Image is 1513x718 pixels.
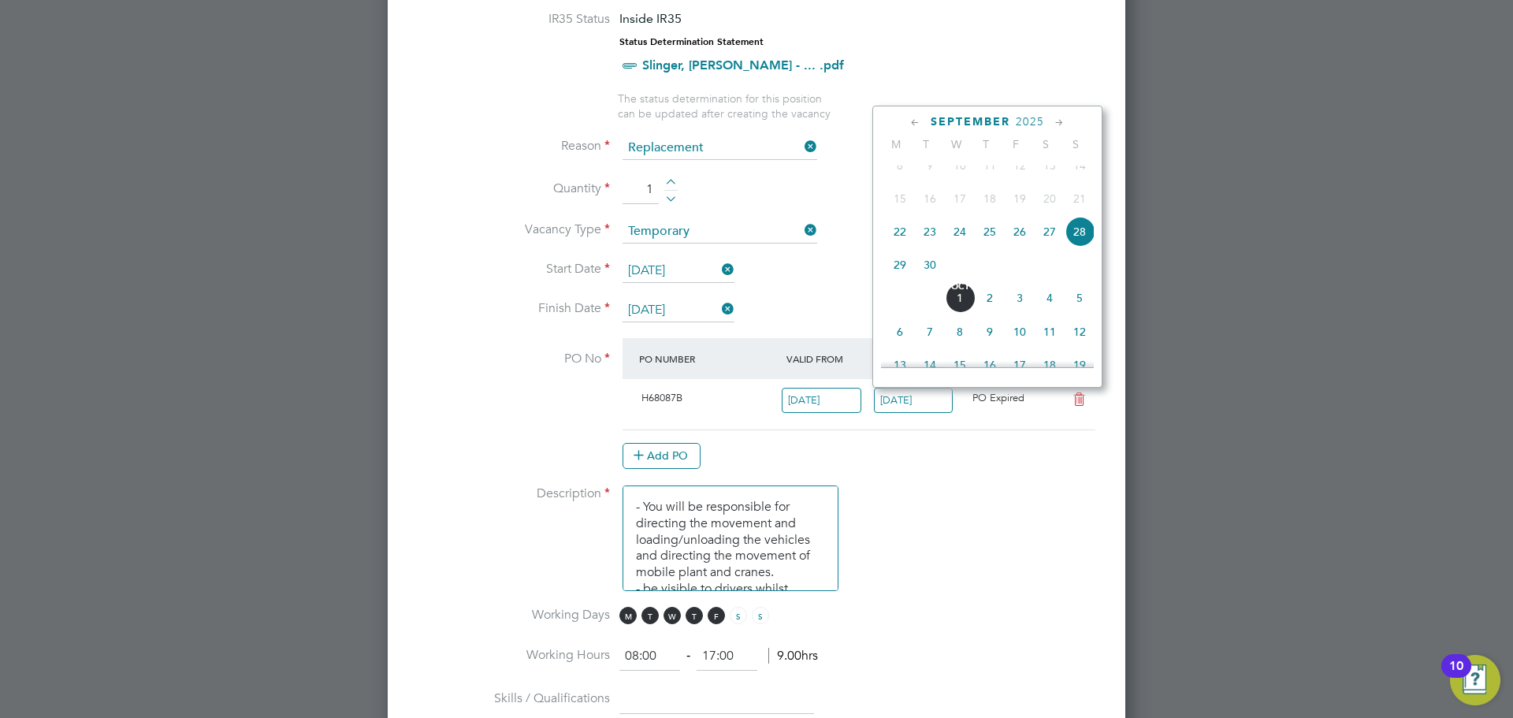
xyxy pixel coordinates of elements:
span: 10 [945,151,975,180]
span: T [971,137,1001,151]
input: 17:00 [697,642,757,671]
span: 29 [885,250,915,280]
span: 5 [1065,283,1095,313]
span: F [1001,137,1031,151]
span: 23 [915,217,945,247]
label: Working Days [413,607,610,623]
input: 08:00 [619,642,680,671]
span: 2 [975,283,1005,313]
span: 26 [1005,217,1035,247]
span: F [708,607,725,624]
span: S [730,607,747,624]
span: 10 [1005,317,1035,347]
div: PO Number [635,344,783,373]
span: 12 [1005,151,1035,180]
span: The status determination for this position can be updated after creating the vacancy [618,91,831,120]
span: T [641,607,659,624]
input: Select one [623,259,734,283]
span: 12 [1065,317,1095,347]
span: 9 [975,317,1005,347]
span: 20 [1035,184,1065,214]
input: Select one [623,299,734,322]
span: 17 [1005,350,1035,380]
span: W [941,137,971,151]
span: 18 [975,184,1005,214]
span: S [1061,137,1091,151]
a: Slinger, [PERSON_NAME] - ... .pdf [642,58,844,73]
span: ‐ [683,648,693,664]
label: IR35 Status [413,11,610,28]
span: September [931,115,1010,128]
span: 19 [1005,184,1035,214]
input: Select one [782,388,861,414]
label: PO No [413,351,610,367]
span: 8 [885,151,915,180]
span: 7 [915,317,945,347]
span: 3 [1005,283,1035,313]
span: 15 [885,184,915,214]
button: Open Resource Center, 10 new notifications [1450,655,1500,705]
input: Select one [623,220,817,244]
span: 22 [885,217,915,247]
span: 14 [915,350,945,380]
span: 25 [975,217,1005,247]
span: 24 [945,217,975,247]
span: 2025 [1016,115,1044,128]
span: 13 [885,350,915,380]
span: 11 [975,151,1005,180]
label: Quantity [413,180,610,197]
label: Reason [413,138,610,154]
span: 18 [1035,350,1065,380]
span: 9.00hrs [768,648,818,664]
span: 16 [975,350,1005,380]
span: 11 [1035,317,1065,347]
label: Finish Date [413,300,610,317]
input: Select one [623,136,817,160]
span: W [664,607,681,624]
span: 17 [945,184,975,214]
label: Start Date [413,261,610,277]
span: 27 [1035,217,1065,247]
span: 1 [945,283,975,313]
span: S [1031,137,1061,151]
span: PO Expired [972,391,1024,404]
input: Select one [874,388,954,414]
div: Valid From [783,344,875,373]
span: Oct [945,283,975,291]
span: 13 [1035,151,1065,180]
span: 16 [915,184,945,214]
span: 9 [915,151,945,180]
span: T [686,607,703,624]
button: Add PO [623,443,701,468]
span: Inside IR35 [619,11,682,26]
span: 8 [945,317,975,347]
span: S [752,607,769,624]
span: 6 [885,317,915,347]
span: H68087B [641,391,682,404]
span: M [881,137,911,151]
span: 19 [1065,350,1095,380]
label: Skills / Qualifications [413,690,610,707]
div: 10 [1449,666,1463,686]
span: 15 [945,350,975,380]
label: Description [413,485,610,502]
strong: Status Determination Statement [619,36,764,47]
span: 14 [1065,151,1095,180]
span: 21 [1065,184,1095,214]
span: 4 [1035,283,1065,313]
span: 30 [915,250,945,280]
label: Vacancy Type [413,221,610,238]
span: T [911,137,941,151]
span: M [619,607,637,624]
label: Working Hours [413,647,610,664]
span: 28 [1065,217,1095,247]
